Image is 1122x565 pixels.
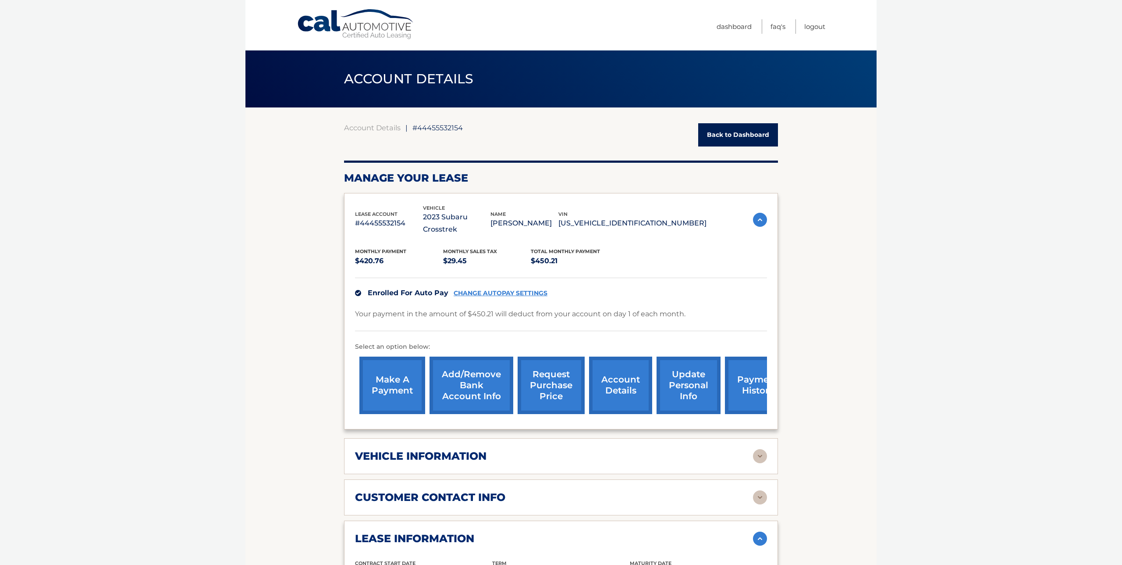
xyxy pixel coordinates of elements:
span: vehicle [423,205,445,211]
a: CHANGE AUTOPAY SETTINGS [454,290,547,297]
span: #44455532154 [412,123,463,132]
span: | [405,123,408,132]
a: Cal Automotive [297,9,415,40]
img: accordion-active.svg [753,213,767,227]
p: Select an option below: [355,342,767,352]
p: $450.21 [531,255,619,267]
span: Monthly Payment [355,248,406,254]
span: Monthly sales Tax [443,248,497,254]
p: $420.76 [355,255,443,267]
a: payment history [725,357,791,414]
a: Logout [804,19,825,34]
h2: lease information [355,532,474,545]
span: lease account [355,211,398,217]
img: accordion-rest.svg [753,449,767,463]
span: ACCOUNT DETAILS [344,71,474,87]
span: vin [558,211,568,217]
span: name [490,211,506,217]
p: #44455532154 [355,217,423,229]
p: 2023 Subaru Crosstrek [423,211,491,236]
h2: vehicle information [355,450,486,463]
a: account details [589,357,652,414]
p: [PERSON_NAME] [490,217,558,229]
p: Your payment in the amount of $450.21 will deduct from your account on day 1 of each month. [355,308,685,320]
a: FAQ's [770,19,785,34]
h2: customer contact info [355,491,505,504]
span: Enrolled For Auto Pay [368,289,448,297]
a: Add/Remove bank account info [430,357,513,414]
p: $29.45 [443,255,531,267]
img: check.svg [355,290,361,296]
a: Account Details [344,123,401,132]
a: make a payment [359,357,425,414]
a: Back to Dashboard [698,123,778,147]
a: update personal info [657,357,721,414]
a: Dashboard [717,19,752,34]
img: accordion-active.svg [753,532,767,546]
p: [US_VEHICLE_IDENTIFICATION_NUMBER] [558,217,707,229]
img: accordion-rest.svg [753,490,767,504]
h2: Manage Your Lease [344,172,778,185]
a: request purchase price [518,357,585,414]
span: Total Monthly Payment [531,248,600,254]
